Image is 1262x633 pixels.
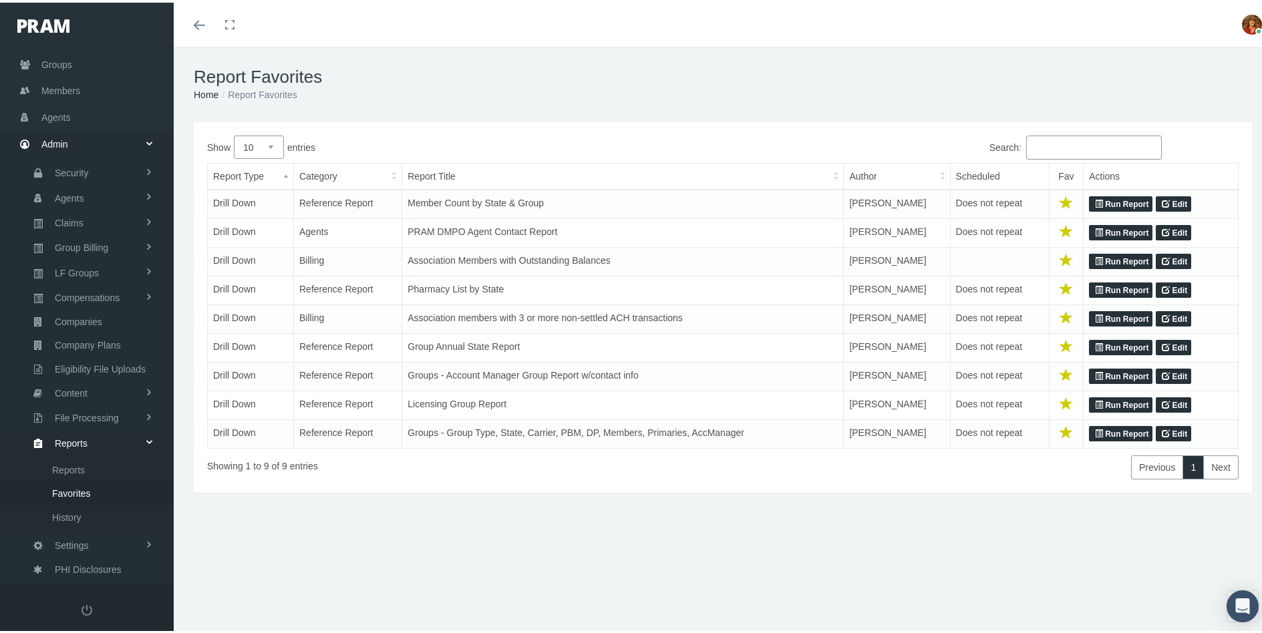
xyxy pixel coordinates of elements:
[950,417,1049,446] td: Does not repeat
[55,234,108,256] span: Group Billing
[1084,161,1239,188] th: Actions
[41,102,71,128] span: Agents
[52,479,91,502] span: Favorites
[844,417,950,446] td: [PERSON_NAME]
[950,331,1049,360] td: Does not repeat
[208,360,294,389] td: Drill Down
[402,331,844,360] td: Group Annual State Report
[844,360,950,389] td: [PERSON_NAME]
[55,308,102,331] span: Companies
[41,49,72,75] span: Groups
[207,133,723,156] label: Show entries
[208,245,294,274] td: Drill Down
[208,389,294,417] td: Drill Down
[208,216,294,245] td: Drill Down
[1089,251,1152,267] a: Run Report
[1156,194,1191,210] a: Edit
[844,302,950,331] td: [PERSON_NAME]
[1089,280,1152,296] a: Run Report
[55,379,88,402] span: Content
[294,360,402,389] td: Reference Report
[294,417,402,446] td: Reference Report
[294,274,402,302] td: Reference Report
[208,161,294,188] th: Report Type: activate to sort column descending
[402,302,844,331] td: Association members with 3 or more non-settled ACH transactions
[52,456,85,479] span: Reports
[950,216,1049,245] td: Does not repeat
[208,302,294,331] td: Drill Down
[402,187,844,216] td: Member Count by State & Group
[194,87,218,97] a: Home
[41,75,80,101] span: Members
[1089,194,1152,210] a: Run Report
[402,417,844,446] td: Groups - Group Type, State, Carrier, PBM, DP, Members, Primaries, AccManager
[294,187,402,216] td: Reference Report
[55,429,88,452] span: Reports
[208,187,294,216] td: Drill Down
[844,187,950,216] td: [PERSON_NAME]
[208,417,294,446] td: Drill Down
[55,284,120,306] span: Compensations
[55,331,121,354] span: Company Plans
[55,259,99,282] span: LF Groups
[1156,251,1191,267] a: Edit
[1089,423,1152,439] a: Run Report
[55,184,84,207] span: Agents
[844,389,950,417] td: [PERSON_NAME]
[1131,453,1183,477] a: Previous
[402,389,844,417] td: Licensing Group Report
[1156,280,1191,296] a: Edit
[1089,366,1152,382] a: Run Report
[294,389,402,417] td: Reference Report
[402,216,844,245] td: PRAM DMPO Agent Contact Report
[844,274,950,302] td: [PERSON_NAME]
[234,133,284,156] select: Showentries
[52,503,82,526] span: History
[402,245,844,274] td: Association Members with Outstanding Balances
[1156,337,1191,353] a: Edit
[55,209,84,232] span: Claims
[294,302,402,331] td: Billing
[1156,308,1191,325] a: Edit
[208,331,294,360] td: Drill Down
[950,187,1049,216] td: Does not repeat
[950,360,1049,389] td: Does not repeat
[402,360,844,389] td: Groups - Account Manager Group Report w/contact info
[1156,222,1191,238] a: Edit
[1203,453,1239,477] a: Next
[950,389,1049,417] td: Does not repeat
[55,404,119,427] span: File Processing
[950,302,1049,331] td: Does not repeat
[844,161,950,188] th: Author: activate to sort column ascending
[1089,222,1152,238] a: Run Report
[194,64,1252,85] h1: Report Favorites
[1089,308,1152,325] a: Run Report
[402,274,844,302] td: Pharmacy List by State
[950,274,1049,302] td: Does not repeat
[1156,366,1191,382] a: Edit
[1026,133,1162,157] input: Search:
[1156,395,1191,411] a: Edit
[1089,395,1152,411] a: Run Report
[1227,588,1259,620] div: Open Intercom Messenger
[844,245,950,274] td: [PERSON_NAME]
[294,161,402,188] th: Category: activate to sort column ascending
[294,331,402,360] td: Reference Report
[218,85,297,99] li: Report Favorites
[844,331,950,360] td: [PERSON_NAME]
[402,161,844,188] th: Report Title: activate to sort column ascending
[723,133,1162,157] label: Search:
[1242,12,1262,32] img: S_Profile_Picture_5386.jpg
[1089,337,1152,353] a: Run Report
[41,129,68,154] span: Admin
[55,355,146,378] span: Eligibility File Uploads
[55,532,89,554] span: Settings
[1182,453,1204,477] a: 1
[1156,423,1191,439] a: Edit
[844,216,950,245] td: [PERSON_NAME]
[950,161,1049,188] th: Scheduled
[1049,161,1083,188] th: Fav
[294,245,402,274] td: Billing
[294,216,402,245] td: Agents
[17,17,69,30] img: PRAM_20_x_78.png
